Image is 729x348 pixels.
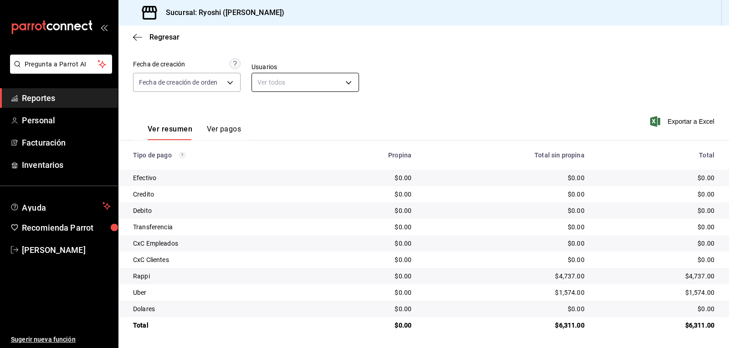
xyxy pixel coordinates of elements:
div: $0.00 [599,239,714,248]
div: Total sin propina [426,151,585,159]
div: $6,311.00 [599,321,714,330]
div: CxC Empleados [133,239,310,248]
span: Personal [22,114,111,126]
span: Recomienda Parrot [22,222,111,234]
div: Transferencia [133,222,310,232]
div: Debito [133,206,310,215]
div: $0.00 [599,222,714,232]
button: Regresar [133,33,180,41]
div: Efectivo [133,173,310,182]
div: $0.00 [325,190,412,199]
div: $0.00 [325,272,412,281]
span: Regresar [149,33,180,41]
span: Sugerir nueva función [11,335,111,344]
div: $0.00 [325,173,412,182]
div: Credito [133,190,310,199]
div: $0.00 [426,255,585,264]
div: $1,574.00 [426,288,585,297]
div: $4,737.00 [599,272,714,281]
h3: Sucursal: Ryoshi ([PERSON_NAME]) [159,7,284,18]
div: $0.00 [426,239,585,248]
span: Fecha de creación de orden [139,78,217,87]
svg: Los pagos realizados con Pay y otras terminales son montos brutos. [179,152,185,158]
div: $0.00 [426,222,585,232]
div: $0.00 [426,190,585,199]
div: Propina [325,151,412,159]
div: Fecha de creación [133,60,185,69]
label: Usuarios [252,64,359,70]
div: $0.00 [325,304,412,313]
div: $0.00 [599,190,714,199]
div: $4,737.00 [426,272,585,281]
div: $0.00 [325,222,412,232]
div: $0.00 [325,288,412,297]
span: Inventarios [22,159,111,171]
a: Pregunta a Parrot AI [6,66,112,76]
div: $0.00 [325,206,412,215]
span: Reportes [22,92,111,104]
div: $0.00 [325,321,412,330]
div: Rappi [133,272,310,281]
div: Uber [133,288,310,297]
div: Total [133,321,310,330]
button: open_drawer_menu [100,24,108,31]
div: Tipo de pago [133,151,310,159]
div: $0.00 [426,173,585,182]
div: Total [599,151,714,159]
button: Ver resumen [148,125,192,140]
span: [PERSON_NAME] [22,244,111,256]
div: CxC Clientes [133,255,310,264]
div: $1,574.00 [599,288,714,297]
button: Ver pagos [207,125,241,140]
div: $0.00 [426,206,585,215]
div: $0.00 [599,173,714,182]
button: Pregunta a Parrot AI [10,55,112,74]
div: $6,311.00 [426,321,585,330]
div: navigation tabs [148,125,241,140]
div: Ver todos [252,73,359,92]
div: Dolares [133,304,310,313]
span: Pregunta a Parrot AI [25,60,98,69]
button: Exportar a Excel [652,116,714,127]
div: $0.00 [599,206,714,215]
div: $0.00 [426,304,585,313]
div: $0.00 [325,255,412,264]
span: Ayuda [22,201,99,212]
span: Facturación [22,136,111,149]
div: $0.00 [599,255,714,264]
div: $0.00 [599,304,714,313]
div: $0.00 [325,239,412,248]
